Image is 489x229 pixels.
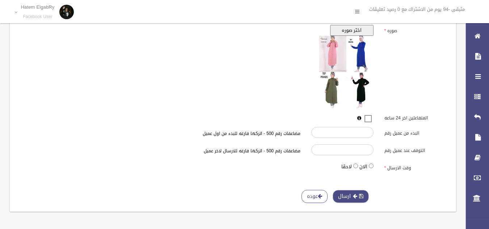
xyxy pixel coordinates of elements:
label: صوره [379,25,452,35]
label: المتفاعلين اخر 24 ساعه [379,112,452,122]
p: Hatem ElgabRy [21,4,55,10]
label: وقت الارسال [379,162,452,172]
label: لاحقا [341,162,352,171]
img: معاينه الصوره [319,36,374,108]
h6: مضاعفات رقم 500 - اتركها فارغه للبدء من اول عميل [129,131,300,136]
label: التوقف عند عميل رقم [379,144,452,154]
small: Facebook User [21,14,55,20]
button: ارسال [333,190,369,203]
label: البدء من عميل رقم [379,127,452,137]
h6: مضاعفات رقم 500 - اتركها فارغه للارسال لاخر عميل [129,149,300,153]
button: اختر صوره [330,25,374,36]
label: الان [359,162,367,171]
a: عوده [302,190,328,203]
